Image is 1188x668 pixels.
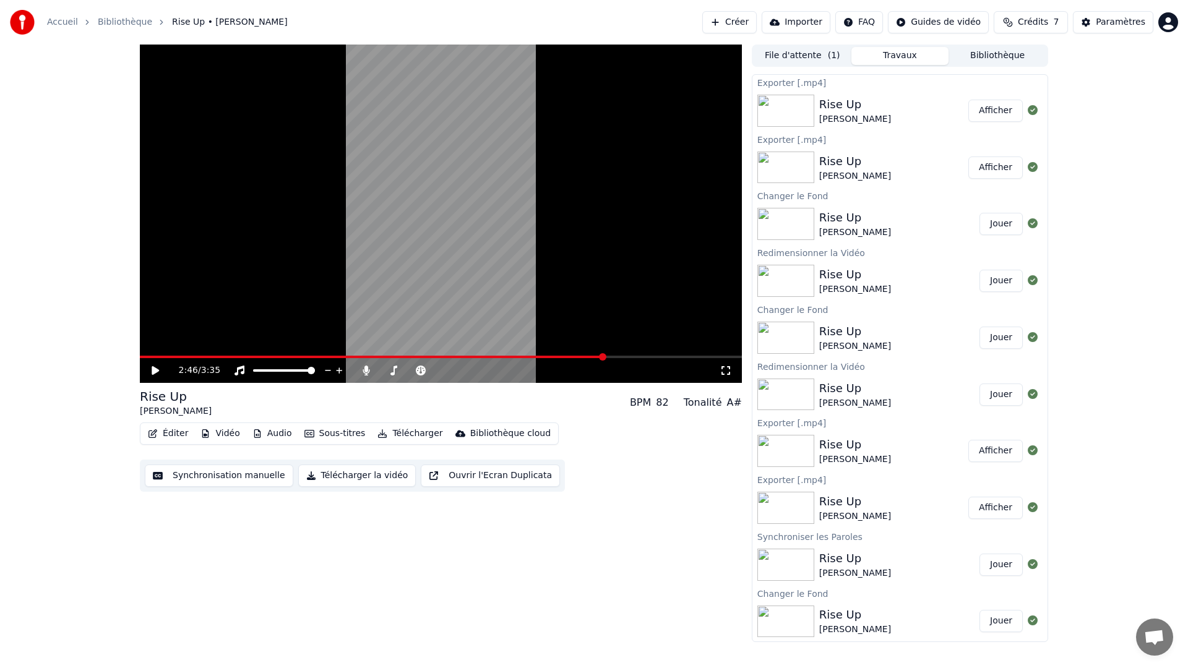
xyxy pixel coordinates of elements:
[752,415,1048,430] div: Exporter [.mp4]
[47,16,78,28] a: Accueil
[819,153,891,170] div: Rise Up
[819,380,891,397] div: Rise Up
[1073,11,1153,33] button: Paramètres
[819,170,891,182] div: [PERSON_NAME]
[819,510,891,523] div: [PERSON_NAME]
[10,10,35,35] img: youka
[1096,16,1145,28] div: Paramètres
[819,283,891,296] div: [PERSON_NAME]
[98,16,152,28] a: Bibliothèque
[702,11,757,33] button: Créer
[819,453,891,466] div: [PERSON_NAME]
[819,96,891,113] div: Rise Up
[726,395,741,410] div: A#
[372,425,447,442] button: Télécharger
[851,47,949,65] button: Travaux
[979,610,1023,632] button: Jouer
[179,364,198,377] span: 2:46
[968,156,1023,179] button: Afficher
[470,427,551,440] div: Bibliothèque cloud
[819,113,891,126] div: [PERSON_NAME]
[819,567,891,580] div: [PERSON_NAME]
[1018,16,1048,28] span: Crédits
[949,47,1046,65] button: Bibliothèque
[979,327,1023,349] button: Jouer
[819,606,891,623] div: Rise Up
[752,472,1048,487] div: Exporter [.mp4]
[979,213,1023,235] button: Jouer
[752,245,1048,260] div: Redimensionner la Vidéo
[656,395,668,410] div: 82
[819,550,891,567] div: Rise Up
[247,425,297,442] button: Audio
[968,440,1023,462] button: Afficher
[968,100,1023,122] button: Afficher
[754,47,851,65] button: File d'attente
[819,623,891,636] div: [PERSON_NAME]
[201,364,220,377] span: 3:35
[819,209,891,226] div: Rise Up
[179,364,209,377] div: /
[828,49,840,62] span: ( 1 )
[819,340,891,353] div: [PERSON_NAME]
[752,188,1048,203] div: Changer le Fond
[968,497,1023,519] button: Afficher
[421,465,560,487] button: Ouvrir l'Ecran Duplicata
[979,554,1023,576] button: Jouer
[1136,619,1173,656] a: Ouvrir le chat
[819,266,891,283] div: Rise Up
[752,359,1048,374] div: Redimensionner la Vidéo
[630,395,651,410] div: BPM
[752,75,1048,90] div: Exporter [.mp4]
[979,383,1023,406] button: Jouer
[819,436,891,453] div: Rise Up
[47,16,288,28] nav: breadcrumb
[143,425,193,442] button: Éditer
[140,388,212,405] div: Rise Up
[752,586,1048,601] div: Changer le Fond
[140,405,212,417] div: [PERSON_NAME]
[1053,16,1059,28] span: 7
[762,11,830,33] button: Importer
[752,302,1048,317] div: Changer le Fond
[172,16,288,28] span: Rise Up • [PERSON_NAME]
[684,395,722,410] div: Tonalité
[994,11,1068,33] button: Crédits7
[819,323,891,340] div: Rise Up
[888,11,989,33] button: Guides de vidéo
[752,132,1048,147] div: Exporter [.mp4]
[819,226,891,239] div: [PERSON_NAME]
[752,529,1048,544] div: Synchroniser les Paroles
[299,425,371,442] button: Sous-titres
[979,270,1023,292] button: Jouer
[145,465,293,487] button: Synchronisation manuelle
[835,11,883,33] button: FAQ
[819,397,891,409] div: [PERSON_NAME]
[298,465,416,487] button: Télécharger la vidéo
[819,493,891,510] div: Rise Up
[196,425,244,442] button: Vidéo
